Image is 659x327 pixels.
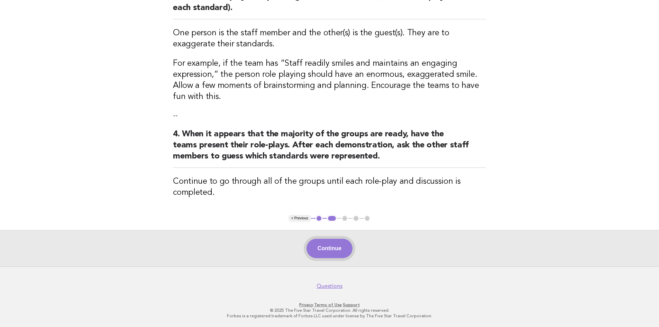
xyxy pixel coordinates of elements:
a: Privacy [299,302,313,307]
h3: One person is the staff member and the other(s) is the guest(s). They are to exaggerate their sta... [173,28,486,50]
a: Terms of Use [314,302,342,307]
a: Questions [317,283,342,290]
button: 2 [327,215,337,222]
h3: Continue to go through all of the groups until each role-play and discussion is completed. [173,176,486,198]
h3: For example, if the team has “Staff readily smiles and maintains an engaging expression,” the per... [173,58,486,102]
button: 1 [315,215,322,222]
p: Forbes is a registered trademark of Forbes LLC used under license by The Five Star Travel Corpora... [118,313,541,319]
button: < Previous [289,215,311,222]
p: © 2025 The Five Star Travel Corporation. All rights reserved. [118,308,541,313]
p: -- [173,111,486,120]
button: Continue [306,239,353,258]
h2: 4. When it appears that the majority of the groups are ready, have the teams present their role-p... [173,129,486,168]
p: · · [118,302,541,308]
a: Support [343,302,360,307]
